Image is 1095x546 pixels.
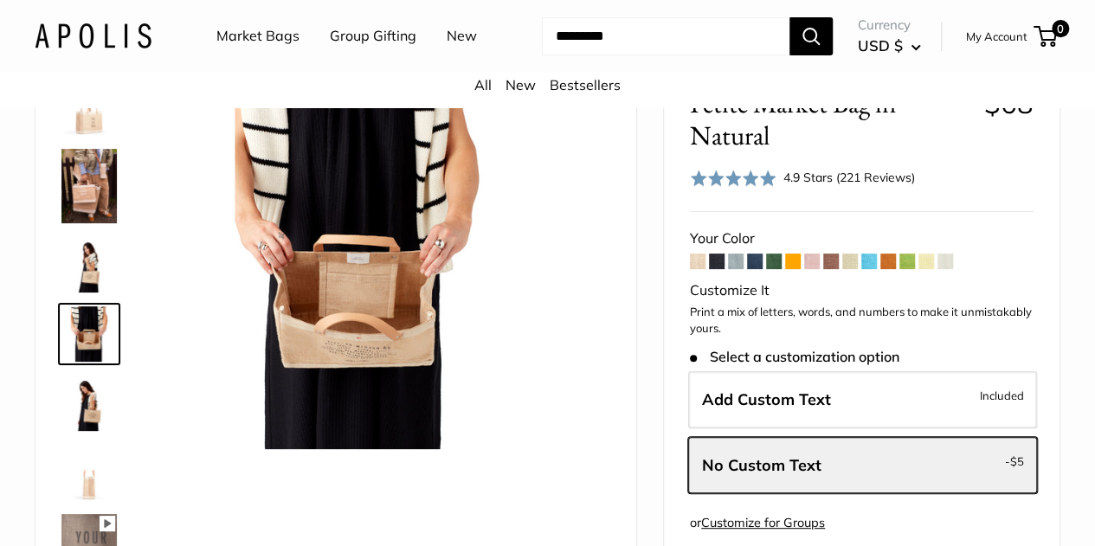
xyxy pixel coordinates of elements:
div: 4.9 Stars (221 Reviews) [690,165,915,190]
a: Petite Market Bag in Natural [58,303,120,365]
span: Select a customization option [690,349,899,365]
a: New [506,76,536,93]
span: Currency [858,13,921,37]
a: New [447,23,477,49]
img: Petite Market Bag in Natural [61,237,117,292]
p: Print a mix of letters, words, and numbers to make it unmistakably yours. [690,304,1034,337]
span: $5 [1010,454,1024,468]
img: Petite Market Bag in Natural [61,376,117,431]
span: Add Custom Text [702,389,831,409]
a: Customize for Groups [701,515,825,530]
a: 0 [1035,26,1057,47]
a: Bestsellers [550,76,621,93]
img: Petite Market Bag in Natural [61,80,117,135]
a: Petite Market Bag in Natural [58,76,120,138]
img: Apolis [35,23,151,48]
img: Petite Market Bag in Natural [61,306,117,362]
a: My Account [966,26,1027,47]
span: Included [980,385,1024,406]
div: 4.9 Stars (221 Reviews) [783,168,915,187]
span: USD $ [858,36,903,55]
label: Add Custom Text [688,371,1037,428]
a: Petite Market Bag in Natural [58,145,120,227]
img: Petite Market Bag in Natural [61,445,117,500]
a: Petite Market Bag in Natural [58,441,120,504]
span: No Custom Text [702,455,821,475]
a: Market Bags [216,23,300,49]
img: Petite Market Bag in Natural [174,83,540,449]
button: USD $ [858,32,921,60]
a: Petite Market Bag in Natural [58,234,120,296]
span: - [1005,451,1024,472]
button: Search [789,17,833,55]
span: Petite Market Bag in Natural [690,87,971,151]
a: All [474,76,492,93]
a: Petite Market Bag in Natural [58,372,120,434]
label: Leave Blank [688,437,1037,494]
div: Your Color [690,226,1034,252]
span: 0 [1052,20,1069,37]
div: Customize It [690,278,1034,304]
img: Petite Market Bag in Natural [61,149,117,223]
a: Group Gifting [330,23,416,49]
input: Search... [542,17,789,55]
div: or [690,511,825,535]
